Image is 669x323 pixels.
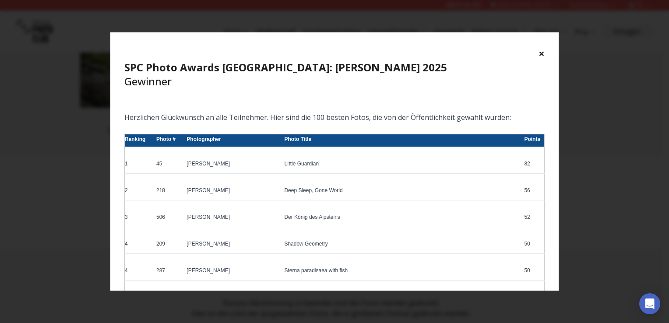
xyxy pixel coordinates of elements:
[153,183,183,200] td: 218
[183,290,281,307] td: [PERSON_NAME]
[282,134,521,147] th: Photo Title
[153,290,183,307] td: 295
[183,236,281,254] td: [PERSON_NAME]
[124,111,545,123] p: Herzlichen Glückwunsch an alle Teilnehmer. Hier sind die 100 besten Fotos, die von der Öffentlich...
[125,236,154,254] td: 4
[125,263,154,281] td: 4
[153,210,183,227] td: 506
[125,183,154,200] td: 2
[521,263,545,281] td: 50
[125,290,154,307] td: 6
[521,290,545,307] td: 42
[521,134,545,147] th: Points
[282,290,521,307] td: Lake Pehoe [GEOGRAPHIC_DATA]
[183,183,281,200] td: [PERSON_NAME]
[639,293,660,314] div: Open Intercom Messenger
[282,263,521,281] td: Sterna paradisaea with fish
[282,183,521,200] td: Deep Sleep, Gone World
[282,156,521,174] td: LIttle Guardian
[153,263,183,281] td: 287
[521,156,545,174] td: 82
[183,263,281,281] td: [PERSON_NAME]
[125,134,154,147] th: Ranking
[183,210,281,227] td: [PERSON_NAME]
[125,210,154,227] td: 3
[124,60,447,74] b: SPC Photo Awards [GEOGRAPHIC_DATA]: [PERSON_NAME] 2025
[153,156,183,174] td: 45
[521,210,545,227] td: 52
[153,236,183,254] td: 209
[282,210,521,227] td: Der König des Alpsteins
[124,60,545,88] h4: Gewinner
[539,46,545,60] button: ×
[183,156,281,174] td: [PERSON_NAME]
[521,236,545,254] td: 50
[521,183,545,200] td: 56
[183,134,281,147] th: Photographer
[282,236,521,254] td: Shadow Geometry
[125,156,154,174] td: 1
[153,134,183,147] th: Photo #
